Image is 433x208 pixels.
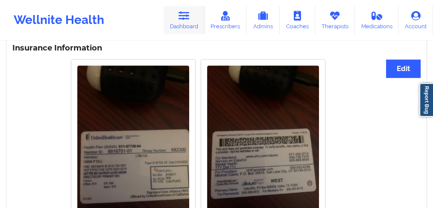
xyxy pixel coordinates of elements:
[355,6,399,34] a: Medications
[164,6,205,34] a: Dashboard
[386,59,421,78] button: Edit
[315,6,355,34] a: Therapists
[398,6,433,34] a: Account
[12,43,421,53] h3: Insurance Information
[246,6,280,34] a: Admins
[205,6,247,34] a: Prescribers
[280,6,315,34] a: Coaches
[419,83,433,117] a: Report Bug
